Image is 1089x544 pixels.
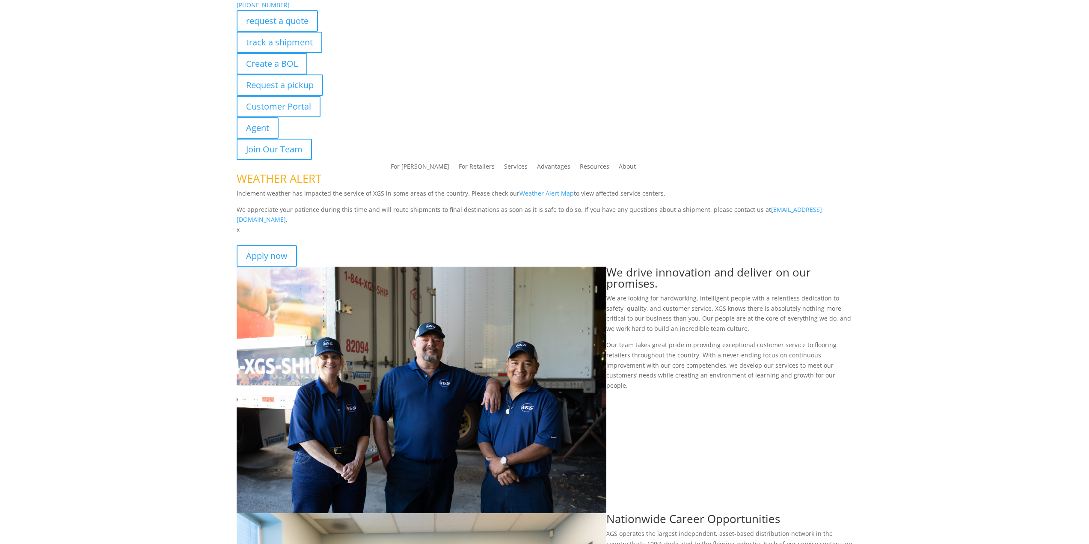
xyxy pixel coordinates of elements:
[237,171,321,186] span: WEATHER ALERT
[606,340,853,391] p: Our team takes great pride in providing exceptional customer service to flooring retailers throug...
[580,163,609,173] a: Resources
[504,163,528,173] a: Services
[237,10,318,32] a: request a quote
[237,96,320,117] a: Customer Portal
[537,163,570,173] a: Advantages
[237,236,364,244] strong: Join the best team in the flooring industry.
[606,293,853,340] p: We are looking for hardworking, intelligent people with a relentless dedication to safety, qualit...
[237,32,322,53] a: track a shipment
[237,205,853,225] p: We appreciate your patience during this time and will route shipments to final destinations as so...
[606,267,853,293] h1: We drive innovation and deliver on our promises.
[237,139,312,160] a: Join Our Team
[237,245,297,267] a: Apply now
[606,511,780,526] span: Nationwide Career Opportunities
[237,267,606,513] img: TunnelHill_52
[237,188,853,205] p: Inclement weather has impacted the service of XGS in some areas of the country. Please check our ...
[237,74,323,96] a: Request a pickup
[237,225,853,235] p: x
[619,163,636,173] a: About
[459,163,495,173] a: For Retailers
[237,117,279,139] a: Agent
[519,189,574,197] a: Weather Alert Map
[237,1,290,9] a: [PHONE_NUMBER]
[237,53,307,74] a: Create a BOL
[391,163,449,173] a: For [PERSON_NAME]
